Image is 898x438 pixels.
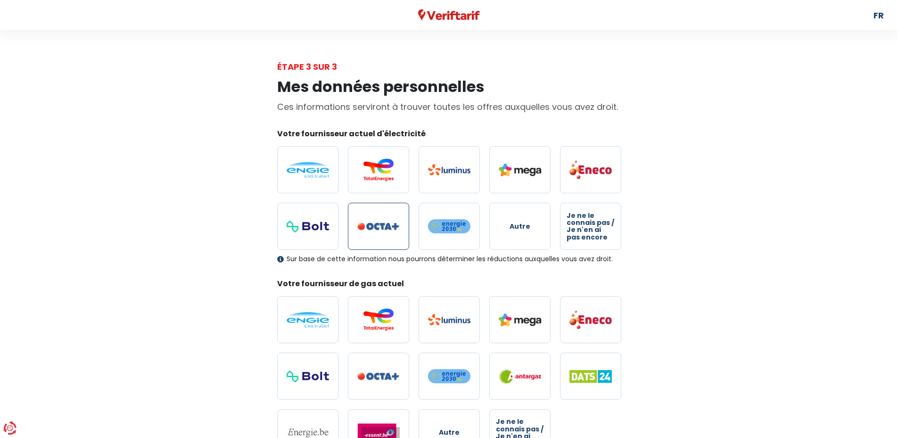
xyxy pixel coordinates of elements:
img: Mega [499,164,541,176]
span: Autre [510,223,530,230]
img: Total Energies / Lampiris [357,308,400,331]
h1: Mes données personnelles [277,78,621,96]
img: Bolt [287,221,329,232]
img: Luminus [428,164,470,175]
img: Bolt [287,371,329,382]
div: Sur base de cette information nous pourrons déterminer les réductions auxquelles vous avez droit. [277,255,621,263]
span: Autre [439,429,460,436]
img: Antargaz [499,369,541,384]
legend: Votre fournisseur de gas actuel [277,278,621,293]
img: Total Energies / Lampiris [357,158,400,181]
p: Ces informations serviront à trouver toutes les offres auxquelles vous avez droit. [277,100,621,113]
div: Étape 3 sur 3 [277,60,621,73]
legend: Votre fournisseur actuel d'électricité [277,128,621,143]
span: Je ne le connais pas / Je n'en ai pas encore [567,212,615,241]
img: Eneco [569,310,612,330]
img: Mega [499,314,541,326]
img: Engie / Electrabel [287,162,329,178]
img: Energie2030 [428,219,470,234]
img: Luminus [428,314,470,325]
img: Dats 24 [569,370,612,383]
img: Octa+ [357,372,400,380]
img: Engie / Electrabel [287,312,329,328]
img: Octa+ [357,223,400,231]
img: Energie.be [287,428,329,438]
img: Eneco [569,160,612,180]
img: Energie2030 [428,369,470,384]
img: Veriftarif logo [418,9,480,21]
